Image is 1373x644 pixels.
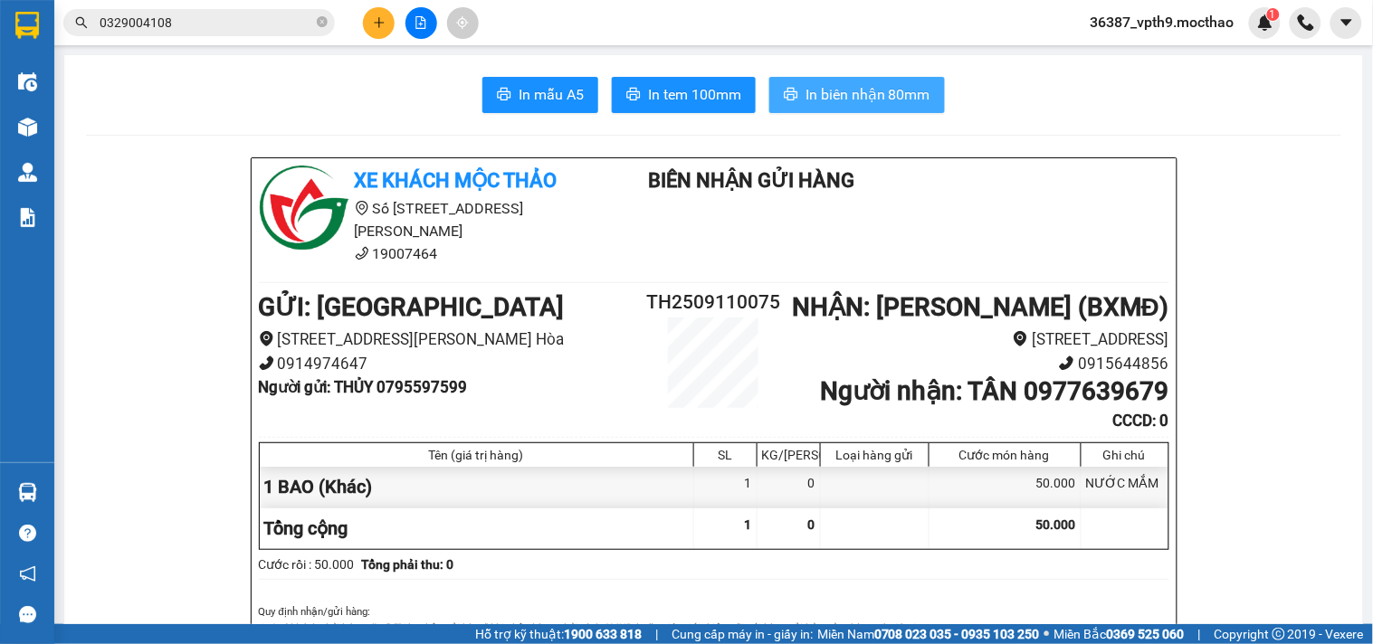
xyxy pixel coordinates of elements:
[1339,14,1355,31] span: caret-down
[1112,412,1168,430] b: CCCD : 0
[699,448,752,462] div: SL
[405,7,437,39] button: file-add
[694,467,758,507] div: 1
[259,352,638,376] li: 0914974647
[1270,8,1276,21] span: 1
[212,125,357,147] div: 0
[15,56,199,78] div: THỦY
[817,624,1040,644] span: Miền Nam
[1086,448,1164,462] div: Ghi chú
[373,16,386,29] span: plus
[1267,8,1280,21] sup: 1
[317,16,328,27] span: close-circle
[934,448,1076,462] div: Cước món hàng
[1273,628,1285,640] span: copyright
[19,565,36,582] span: notification
[260,467,694,507] div: 1 BAO (Khác)
[1298,14,1314,31] img: phone-icon
[19,606,36,623] span: message
[18,163,37,182] img: warehouse-icon
[18,208,37,227] img: solution-icon
[259,355,274,371] span: phone
[18,483,37,502] img: warehouse-icon
[1107,627,1185,641] strong: 0369 525 060
[638,288,790,317] h2: TH2509110075
[789,327,1168,352] li: [STREET_ADDRESS]
[649,169,855,192] b: Biên Nhận Gửi Hàng
[259,197,596,242] li: Số [STREET_ADDRESS][PERSON_NAME]
[447,7,479,39] button: aim
[212,15,255,34] span: Nhận:
[874,627,1040,641] strong: 0708 023 035 - 0935 103 250
[264,517,348,539] span: Tổng cộng
[1257,14,1273,31] img: icon-new-feature
[1013,331,1028,346] span: environment
[264,448,689,462] div: Tên (giá trị hàng)
[355,169,558,192] b: Xe khách Mộc Thảo
[820,376,1168,406] b: Người nhận : TÂN 0977639679
[612,77,756,113] button: printerIn tem 100mm
[259,621,918,634] i: 1. Quý khách phải báo mã số “Biên nhận gửi hàng” khi nhận hàng, phải trình CMND hoặc giấy giới th...
[259,378,468,396] b: Người gửi : THỦY 0795597599
[784,87,798,104] span: printer
[355,246,369,260] span: phone
[18,72,37,91] img: warehouse-icon
[626,87,641,104] span: printer
[1330,7,1362,39] button: caret-down
[672,624,813,644] span: Cung cấp máy in - giấy in:
[745,517,752,532] span: 1
[1082,467,1168,507] div: NƯỚC MẮM
[808,517,815,532] span: 0
[212,15,357,78] div: [PERSON_NAME] (BXMĐ)
[259,166,349,256] img: logo.jpg
[930,467,1082,507] div: 50.000
[769,77,945,113] button: printerIn biên nhận 80mm
[456,16,469,29] span: aim
[212,78,357,99] div: TÂN
[259,327,638,352] li: [STREET_ADDRESS][PERSON_NAME] Hòa
[259,331,274,346] span: environment
[1059,355,1074,371] span: phone
[15,15,43,34] span: Gửi:
[564,627,642,641] strong: 1900 633 818
[792,292,1168,322] b: NHẬN : [PERSON_NAME] (BXMĐ)
[100,13,313,33] input: Tìm tên, số ĐT hoặc mã đơn
[317,14,328,32] span: close-circle
[259,292,565,322] b: GỬI : [GEOGRAPHIC_DATA]
[415,16,427,29] span: file-add
[1044,630,1050,638] span: ⚪️
[362,557,454,572] b: Tổng phải thu: 0
[19,525,36,542] span: question-circle
[15,15,199,56] div: [GEOGRAPHIC_DATA]
[212,99,357,125] div: 0977639679
[18,118,37,137] img: warehouse-icon
[806,83,930,106] span: In biên nhận 80mm
[825,448,924,462] div: Loại hàng gửi
[1054,624,1185,644] span: Miền Bắc
[15,12,39,39] img: logo-vxr
[497,87,511,104] span: printer
[355,201,369,215] span: environment
[762,448,815,462] div: KG/[PERSON_NAME]
[519,83,584,106] span: In mẫu A5
[482,77,598,113] button: printerIn mẫu A5
[655,624,658,644] span: |
[1198,624,1201,644] span: |
[1036,517,1076,532] span: 50.000
[648,83,741,106] span: In tem 100mm
[363,7,395,39] button: plus
[789,352,1168,376] li: 0915644856
[75,16,88,29] span: search
[259,242,596,265] li: 19007464
[475,624,642,644] span: Hỗ trợ kỹ thuật:
[259,554,355,574] div: Cước rồi : 50.000
[758,467,821,507] div: 0
[15,78,199,103] div: 0795597599
[1076,11,1249,33] span: 36387_vpth9.mocthao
